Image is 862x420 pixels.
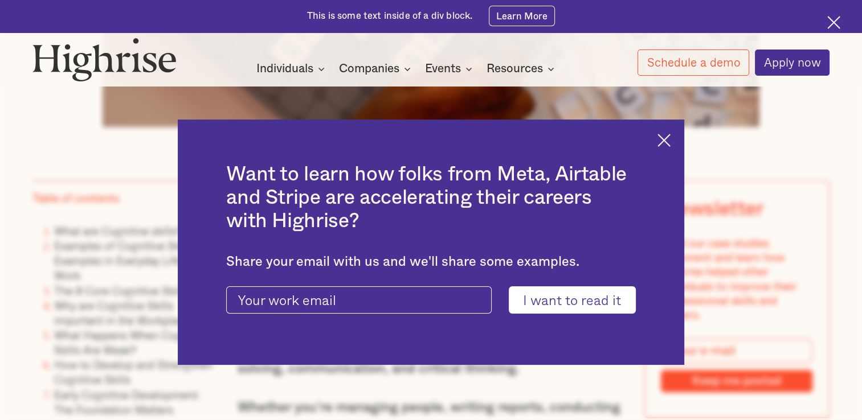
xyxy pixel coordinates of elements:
input: I want to read it [509,286,636,313]
div: Events [425,62,461,76]
form: current-ascender-blog-article-modal-form [226,286,636,313]
div: This is some text inside of a div block. [307,10,473,23]
div: Individuals [256,62,313,76]
div: Companies [339,62,399,76]
img: Cross icon [657,134,671,147]
div: Events [425,62,476,76]
input: Your work email [226,286,492,313]
div: Companies [339,62,414,76]
div: Resources [487,62,543,76]
a: Schedule a demo [638,50,749,76]
a: Learn More [489,6,555,26]
a: Apply now [755,50,830,76]
div: Resources [487,62,558,76]
img: Cross icon [827,16,840,29]
div: Share your email with us and we'll share some examples. [226,254,636,270]
img: Highrise logo [32,38,177,81]
h2: Want to learn how folks from Meta, Airtable and Stripe are accelerating their careers with Highrise? [226,163,636,233]
div: Individuals [256,62,328,76]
